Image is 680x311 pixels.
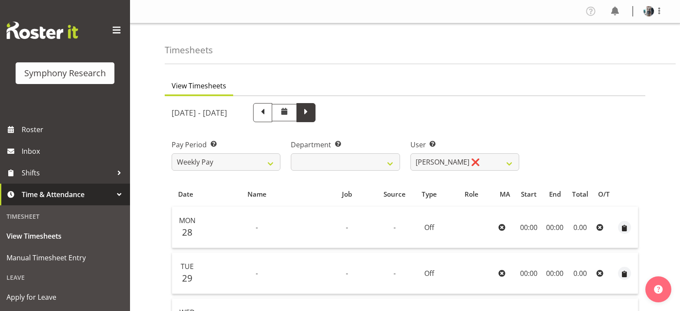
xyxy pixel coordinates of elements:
td: Off [411,207,448,248]
span: - [394,223,396,232]
span: MA [500,189,510,199]
a: Apply for Leave [2,286,128,308]
td: 0.00 [567,207,593,248]
span: Start [521,189,537,199]
span: Date [178,189,193,199]
h5: [DATE] - [DATE] [172,108,227,117]
span: - [256,223,258,232]
h4: Timesheets [165,45,213,55]
span: 28 [182,226,192,238]
label: User [410,139,519,150]
td: 00:00 [543,207,567,248]
td: 00:00 [515,253,543,294]
img: karen-rimmer509cc44dc399f68592e3a0628bc04820.png [644,6,654,16]
span: Source [384,189,406,199]
div: Leave [2,269,128,286]
a: View Timesheets [2,225,128,247]
span: End [549,189,561,199]
span: - [394,269,396,278]
span: Type [422,189,437,199]
td: 0.00 [567,253,593,294]
span: Total [572,189,588,199]
span: Name [247,189,267,199]
span: Time & Attendance [22,188,113,201]
a: Manual Timesheet Entry [2,247,128,269]
span: Role [465,189,478,199]
span: Tue [181,262,194,271]
span: Apply for Leave [7,291,124,304]
span: - [346,223,348,232]
span: - [256,269,258,278]
span: Mon [179,216,195,225]
span: View Timesheets [7,230,124,243]
span: O/T [598,189,610,199]
label: Pay Period [172,139,280,150]
span: - [346,269,348,278]
td: 00:00 [543,253,567,294]
span: Shifts [22,166,113,179]
td: Off [411,253,448,294]
span: View Timesheets [172,81,226,91]
label: Department [291,139,400,150]
img: Rosterit website logo [7,22,78,39]
span: 29 [182,272,192,284]
span: Inbox [22,145,126,158]
div: Symphony Research [24,67,106,80]
div: Timesheet [2,207,128,225]
span: Manual Timesheet Entry [7,251,124,264]
img: help-xxl-2.png [654,285,663,294]
span: Job [342,189,352,199]
td: 00:00 [515,207,543,248]
span: Roster [22,123,126,136]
